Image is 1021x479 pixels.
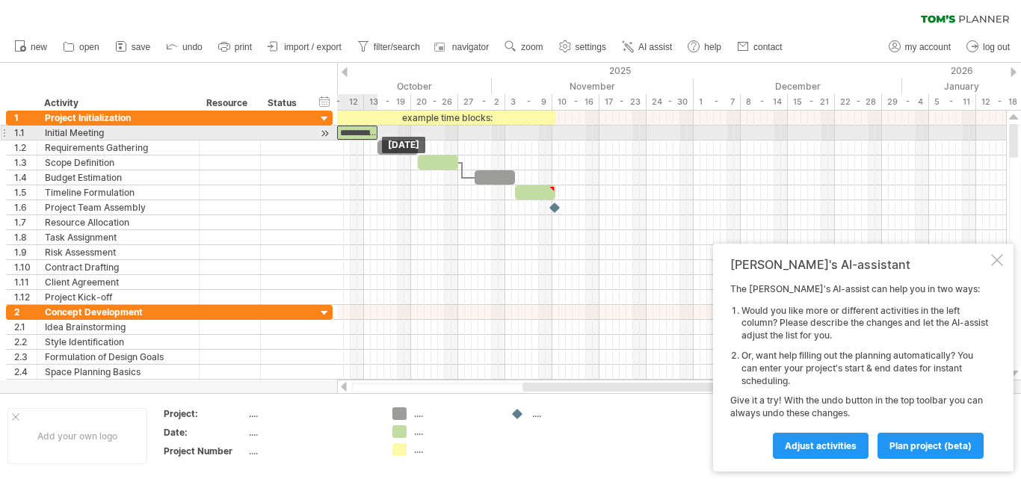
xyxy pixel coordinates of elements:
a: open [59,37,104,57]
div: 2.5 [14,380,37,394]
span: AI assist [638,42,672,52]
span: print [235,42,252,52]
div: .... [532,407,614,420]
div: Space Planning Basics [45,365,191,379]
span: help [704,42,721,52]
div: Budget Estimation [45,170,191,185]
a: navigator [432,37,493,57]
div: 15 - 21 [788,94,835,110]
span: zoom [521,42,543,52]
div: [PERSON_NAME]'s AI-assistant [730,257,988,272]
div: Project Kick-off [45,290,191,304]
div: 2 [14,305,37,319]
div: 1.11 [14,275,37,289]
li: Would you like more or different activities in the left column? Please describe the changes and l... [741,305,988,342]
div: 1.1 [14,126,37,140]
span: settings [576,42,606,52]
div: Sketching of Initial Concepts [45,380,191,394]
a: zoom [501,37,547,57]
div: 2.4 [14,365,37,379]
div: 24 - 30 [647,94,694,110]
a: save [111,37,155,57]
div: 1 [14,111,37,125]
div: Scope Definition [45,155,191,170]
div: November 2025 [492,78,694,94]
span: Adjust activities [785,440,857,451]
a: Adjust activities [773,433,869,459]
span: contact [753,42,783,52]
span: save [132,42,150,52]
div: .... [414,425,496,438]
div: Formulation of Design Goals [45,350,191,364]
div: [DATE] [382,137,425,153]
div: 5 - 11 [929,94,976,110]
div: 1.5 [14,185,37,200]
div: Initial Meeting [45,126,191,140]
div: 1.3 [14,155,37,170]
div: 2.1 [14,320,37,334]
div: 1.10 [14,260,37,274]
div: 2.2 [14,335,37,349]
span: log out [983,42,1010,52]
div: 2.3 [14,350,37,364]
div: 1.4 [14,170,37,185]
a: AI assist [618,37,676,57]
a: log out [963,37,1014,57]
div: The [PERSON_NAME]'s AI-assist can help you in two ways: Give it a try! With the undo button in th... [730,283,988,458]
div: .... [249,426,374,439]
div: Client Agreement [45,275,191,289]
span: navigator [452,42,489,52]
a: plan project (beta) [877,433,984,459]
a: my account [885,37,955,57]
div: 1.9 [14,245,37,259]
div: Resource Allocation [45,215,191,229]
div: 3 - 9 [505,94,552,110]
div: Project Number [164,445,246,457]
div: scroll to activity [318,126,332,141]
div: 22 - 28 [835,94,882,110]
div: Style Identification [45,335,191,349]
a: filter/search [354,37,425,57]
div: Requirements Gathering [45,140,191,155]
div: Project: [164,407,246,420]
div: 10 - 16 [552,94,599,110]
a: settings [555,37,611,57]
a: new [10,37,52,57]
a: help [684,37,726,57]
div: 1.2 [14,140,37,155]
span: plan project (beta) [889,440,972,451]
div: Project Team Assembly [45,200,191,214]
div: Idea Brainstorming [45,320,191,334]
div: 1.8 [14,230,37,244]
a: contact [733,37,787,57]
span: my account [905,42,951,52]
div: 20 - 26 [411,94,458,110]
div: example time blocks: [337,111,556,125]
div: Activity [44,96,191,111]
div: Add your own logo [7,408,147,464]
div: December 2025 [694,78,902,94]
span: new [31,42,47,52]
div: 1 - 7 [694,94,741,110]
a: undo [162,37,207,57]
div: .... [414,407,496,420]
span: open [79,42,99,52]
a: import / export [264,37,346,57]
div: 29 - 4 [882,94,929,110]
div: Status [268,96,300,111]
div: 13 - 19 [364,94,411,110]
div: .... [249,445,374,457]
span: import / export [284,42,342,52]
div: Contract Drafting [45,260,191,274]
div: 1.12 [14,290,37,304]
span: undo [182,42,203,52]
div: Task Assignment [45,230,191,244]
div: 1.6 [14,200,37,214]
div: Resource [206,96,252,111]
div: Date: [164,426,246,439]
span: filter/search [374,42,420,52]
div: 8 - 14 [741,94,788,110]
div: October 2025 [283,78,492,94]
div: 17 - 23 [599,94,647,110]
div: Project Initialization [45,111,191,125]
